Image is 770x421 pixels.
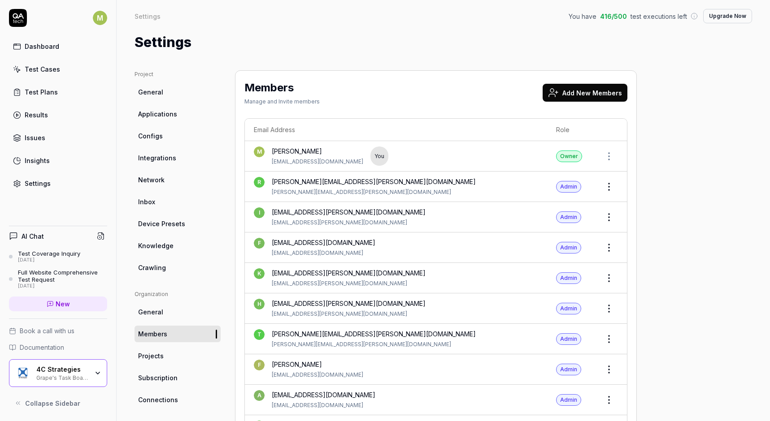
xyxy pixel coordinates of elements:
div: Admin [556,211,581,223]
button: Open members actions menu [600,147,618,165]
a: Settings [9,175,107,192]
div: [PERSON_NAME][EMAIL_ADDRESS][PERSON_NAME][DOMAIN_NAME] [272,188,476,196]
span: 416 / 500 [600,12,627,21]
span: You have [569,12,596,21]
a: Network [135,172,221,188]
div: You [370,146,388,166]
span: Inbox [138,197,155,206]
div: Dashboard [25,42,59,51]
span: Connections [138,395,178,404]
div: Project [135,70,221,78]
span: a [254,390,265,401]
th: Email Address [245,119,547,141]
span: Applications [138,109,177,119]
span: F [254,360,265,370]
button: Add New Members [543,84,627,102]
a: Documentation [9,343,107,352]
button: Open members actions menu [600,269,618,287]
div: Owner [556,150,582,162]
div: [PERSON_NAME][EMAIL_ADDRESS][PERSON_NAME][DOMAIN_NAME] [272,340,476,348]
a: Integrations [135,150,221,166]
div: Insights [25,156,50,165]
span: r [254,177,265,188]
span: Network [138,175,165,185]
span: Device Presets [138,219,185,228]
span: Integrations [138,153,176,163]
a: Test Coverage Inquiry[DATE] [9,250,107,263]
span: t [254,329,265,340]
a: Members [135,326,221,342]
span: Crawling [138,263,166,272]
div: [EMAIL_ADDRESS][PERSON_NAME][DOMAIN_NAME] [272,299,426,308]
span: h [254,299,265,309]
div: [EMAIL_ADDRESS][DOMAIN_NAME] [272,390,375,400]
a: Applications [135,106,221,122]
div: [PERSON_NAME] [272,146,363,156]
a: Book a call with us [9,326,107,335]
div: Settings [25,179,51,188]
a: New [9,296,107,311]
button: Open members actions menu [600,239,618,257]
button: Open members actions menu [600,391,618,409]
a: Crawling [135,259,221,276]
span: k [254,268,265,279]
h2: Members [244,80,294,96]
span: Knowledge [138,241,174,250]
a: Connections [135,391,221,408]
span: Subscription [138,373,178,382]
a: Projects [135,348,221,364]
span: New [56,299,70,309]
div: Test Coverage Inquiry [18,250,80,257]
span: Configs [138,131,163,141]
div: Test Cases [25,64,60,74]
button: Open members actions menu [600,208,618,226]
div: Results [25,110,48,120]
button: Open members actions menu [600,361,618,378]
div: Admin [556,181,581,193]
a: Insights [9,152,107,169]
button: Open members actions menu [600,300,618,318]
a: General [135,304,221,320]
div: Test Plans [25,87,58,97]
div: Organization [135,290,221,298]
button: Open members actions menu [600,178,618,196]
div: [PERSON_NAME][EMAIL_ADDRESS][PERSON_NAME][DOMAIN_NAME] [272,329,476,339]
div: [EMAIL_ADDRESS][PERSON_NAME][DOMAIN_NAME] [272,219,426,227]
button: Collapse Sidebar [9,394,107,412]
span: Documentation [20,343,64,352]
div: [PERSON_NAME][EMAIL_ADDRESS][PERSON_NAME][DOMAIN_NAME] [272,177,476,186]
div: [EMAIL_ADDRESS][DOMAIN_NAME] [272,238,375,247]
div: [EMAIL_ADDRESS][PERSON_NAME][DOMAIN_NAME] [272,310,426,318]
div: Manage and Invite members [244,98,320,106]
a: Test Cases [9,60,107,78]
div: [DATE] [18,283,107,289]
span: test executions left [631,12,687,21]
div: [DATE] [18,257,80,263]
span: M [254,146,265,157]
a: Configs [135,128,221,144]
div: [EMAIL_ADDRESS][DOMAIN_NAME] [272,371,363,379]
th: Role [547,119,591,141]
div: Issues [25,133,45,142]
div: Admin [556,303,581,314]
div: [PERSON_NAME] [272,360,363,369]
a: Subscription [135,369,221,386]
a: General [135,84,221,100]
a: Inbox [135,193,221,210]
div: [EMAIL_ADDRESS][PERSON_NAME][DOMAIN_NAME] [272,279,426,288]
div: 4C Strategies [36,365,88,374]
div: Admin [556,364,581,375]
a: Dashboard [9,38,107,55]
span: M [93,11,107,25]
div: Admin [556,242,581,253]
a: Full Website Comprehensive Test Request[DATE] [9,269,107,289]
div: [EMAIL_ADDRESS][DOMAIN_NAME] [272,249,375,257]
span: Book a call with us [20,326,74,335]
button: 4C Strategies Logo4C StrategiesGrape's Task Board Hack [9,359,107,387]
img: 4C Strategies Logo [15,365,31,381]
span: General [138,87,163,97]
button: Upgrade Now [703,9,752,23]
div: Admin [556,394,581,406]
a: Issues [9,129,107,146]
div: [EMAIL_ADDRESS][PERSON_NAME][DOMAIN_NAME] [272,207,426,217]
